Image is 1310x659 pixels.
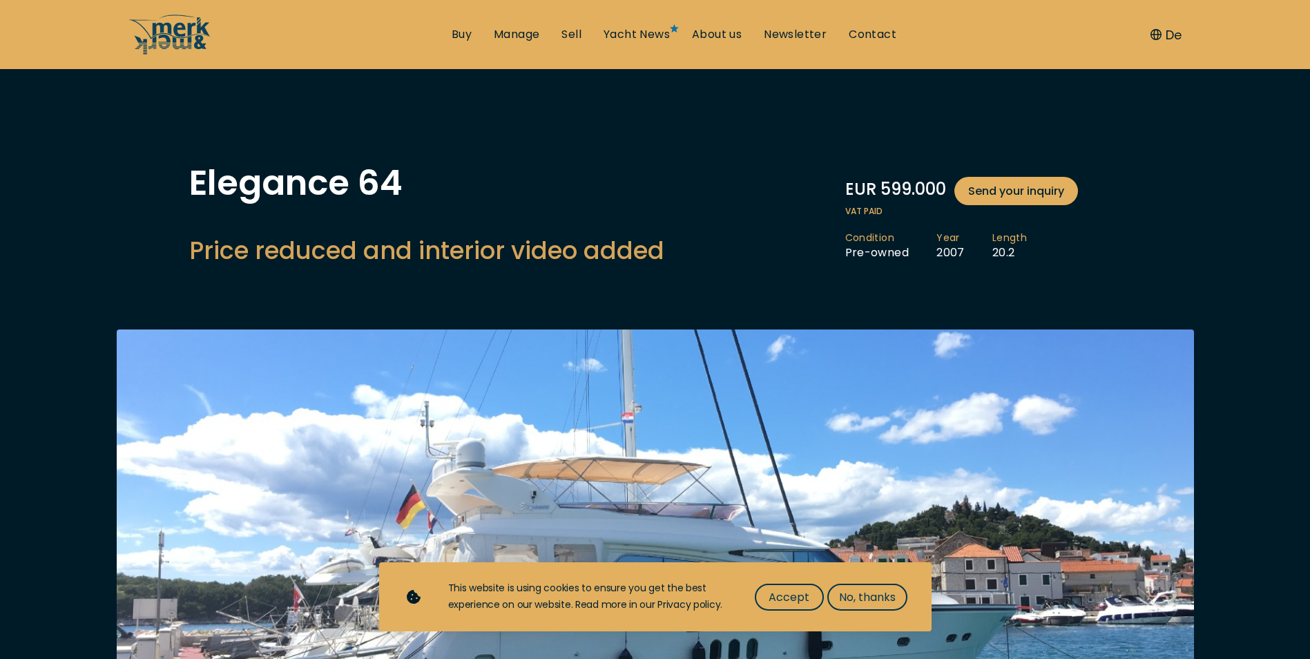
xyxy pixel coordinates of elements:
a: Send your inquiry [954,177,1078,205]
a: Newsletter [764,27,827,42]
span: Accept [769,589,809,606]
span: No, thanks [839,589,896,606]
button: De [1150,26,1182,44]
button: No, thanks [827,584,907,611]
span: VAT paid [845,205,1121,218]
h1: Elegance 64 [189,166,664,200]
span: Length [992,231,1027,245]
a: Yacht News [604,27,670,42]
a: About us [692,27,742,42]
a: Buy [452,27,472,42]
span: Send your inquiry [968,182,1064,200]
a: Contact [849,27,896,42]
a: Manage [494,27,539,42]
a: Privacy policy [657,598,720,611]
span: Condition [845,231,909,245]
div: EUR 599.000 [845,177,1121,205]
a: Sell [561,27,581,42]
li: 20.2 [992,231,1054,260]
div: This website is using cookies to ensure you get the best experience on our website. Read more in ... [448,580,727,613]
button: Accept [755,584,824,611]
span: Year [936,231,965,245]
h2: Price reduced and interior video added [189,233,664,267]
li: 2007 [936,231,992,260]
li: Pre-owned [845,231,937,260]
